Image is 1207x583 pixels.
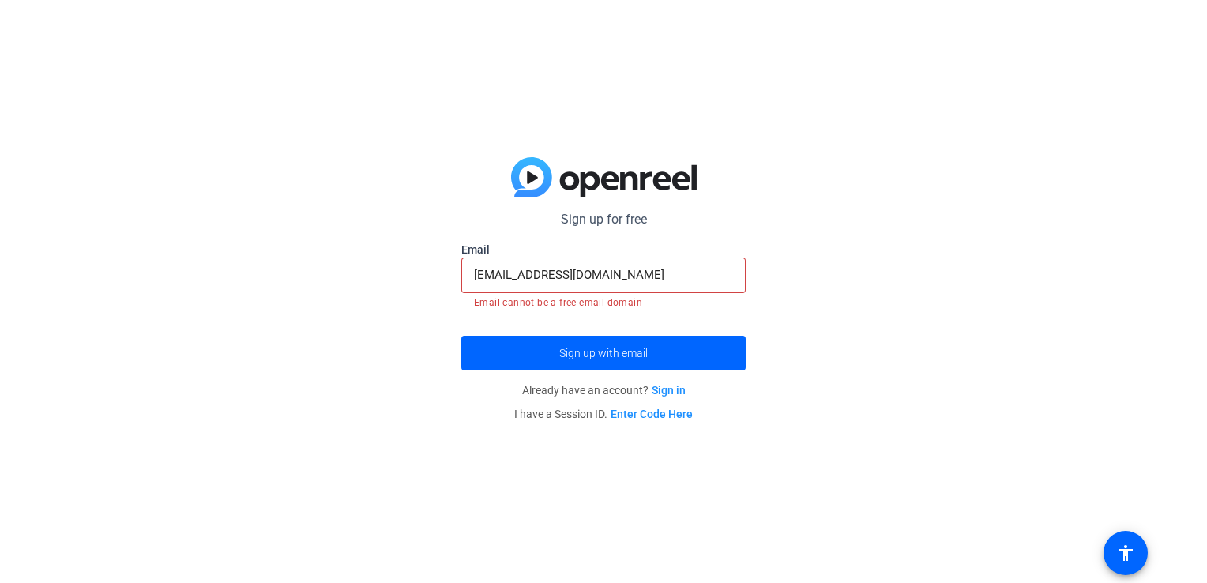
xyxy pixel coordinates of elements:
[652,384,686,397] a: Sign in
[522,384,686,397] span: Already have an account?
[461,210,746,229] p: Sign up for free
[474,265,733,284] input: Enter Email Address
[611,408,693,420] a: Enter Code Here
[461,242,746,258] label: Email
[461,336,746,370] button: Sign up with email
[514,408,693,420] span: I have a Session ID.
[511,157,697,198] img: blue-gradient.svg
[474,293,733,310] mat-error: Email cannot be a free email domain
[1116,544,1135,562] mat-icon: accessibility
